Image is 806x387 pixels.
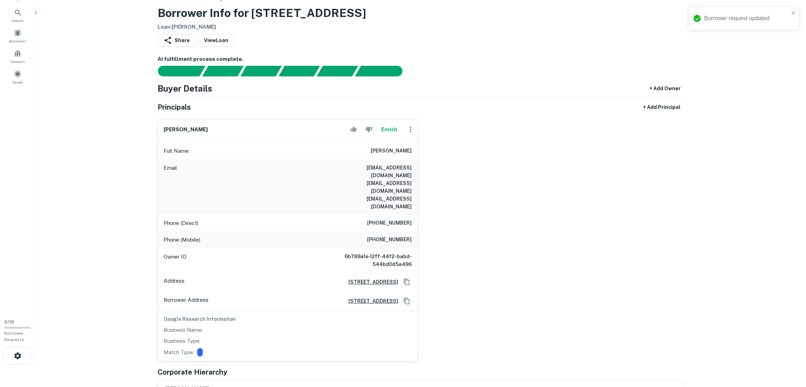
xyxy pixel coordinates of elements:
a: Contacts [2,47,33,66]
p: Address [164,277,185,287]
button: Share [158,34,196,47]
button: + Add Owner [647,82,684,95]
div: Principals found, still searching for contact information. This may take time... [317,66,358,76]
p: Business Name: [164,326,203,334]
div: Borrower request updated [704,14,789,23]
p: Phone (Direct) [164,219,199,227]
span: Contacts [11,59,25,64]
h6: [PHONE_NUMBER] [367,219,412,227]
div: Sending borrower request to AI... [149,66,202,76]
a: [STREET_ADDRESS] [343,297,399,305]
span: Saved [13,79,23,85]
span: Search [12,18,24,23]
h6: [EMAIL_ADDRESS][DOMAIN_NAME] [EMAIL_ADDRESS][DOMAIN_NAME] [EMAIL_ADDRESS][DOMAIN_NAME] [327,164,412,210]
p: Borrower Address [164,296,209,306]
p: Full Name [164,147,189,155]
a: Search [2,6,33,25]
p: Business Type: [164,337,201,345]
button: Copy Address [401,277,412,287]
button: + Add Principal [641,101,684,114]
span: Borrowers [9,38,26,44]
p: Owner ID [164,253,187,268]
p: Email [164,164,177,210]
h3: Borrower Info for [STREET_ADDRESS] [158,5,366,22]
a: [STREET_ADDRESS] [343,278,399,286]
h6: [PERSON_NAME] [371,147,412,155]
h6: 6b769a1e-12ff-44f2-babd-544bd0d5a496 [327,253,412,268]
h6: [PHONE_NUMBER] [367,236,412,244]
button: close [791,10,796,17]
h6: Google Research Information [164,315,412,323]
h4: Buyer Details [158,82,213,95]
p: Phone (Mobile) [164,236,201,244]
div: Documents found, AI parsing details... [240,66,282,76]
div: AI fulfillment process complete. [355,66,411,76]
span: Borrower Requests [4,331,24,342]
h6: [PERSON_NAME] [164,126,208,134]
h6: AI fulfillment process complete. [158,55,684,63]
h5: Principals [158,102,191,112]
button: Reject [363,122,375,137]
p: Match Type: [164,348,194,357]
a: Borrowers [2,26,33,45]
button: Enrich [378,122,401,137]
button: Copy Address [401,296,412,306]
button: Accept [347,122,360,137]
span: 0 / 10 [4,319,14,325]
a: ViewLoan [199,34,234,47]
div: Your request is received and processing... [202,66,243,76]
h5: Corporate Hierarchy [158,367,228,377]
h6: Loan : [PERSON_NAME] [158,23,366,31]
div: Principals found, AI now looking for contact information... [278,66,320,76]
iframe: Chat Widget [771,330,806,364]
a: Saved [2,67,33,86]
